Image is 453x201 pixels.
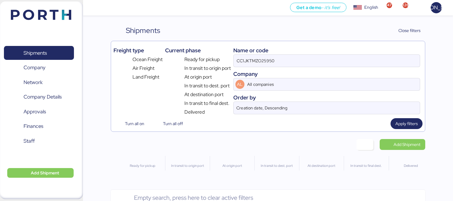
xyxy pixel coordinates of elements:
[364,4,378,11] div: English
[184,91,224,98] span: At destination port
[184,56,220,63] span: Ready for pickup
[7,168,74,178] button: Add Shipment
[233,93,420,102] div: Order by
[257,163,296,168] div: In transit to dest. port
[165,46,231,54] div: Current phase
[24,122,43,131] span: Finances
[4,46,74,60] a: Shipments
[184,100,229,107] span: In transit to final dest.
[113,46,163,54] div: Freight type
[184,82,230,89] span: In transit to dest. port
[24,49,47,57] span: Shipments
[233,70,420,78] div: Company
[386,25,425,36] button: Close filters
[237,81,243,88] span: AL
[152,118,188,129] button: Turn all off
[391,118,423,129] button: Apply filters
[126,25,160,36] div: Shipments
[395,120,418,127] span: Apply filters
[398,27,420,34] span: Close filters
[380,139,425,150] a: Add Shipment
[346,163,386,168] div: In transit to final dest.
[4,119,74,133] a: Finances
[125,120,144,127] span: Turn all on
[132,56,163,63] span: Ocean Freight
[132,65,155,72] span: Air Freight
[113,118,149,129] button: Turn all on
[184,73,212,81] span: At origin port
[302,163,341,168] div: At destination port
[24,63,46,72] span: Company
[4,134,74,148] a: Staff
[391,163,431,168] div: Delivered
[394,141,420,148] span: Add Shipment
[123,163,162,168] div: Ready for pickup
[168,163,207,168] div: In transit to origin port
[134,195,253,201] span: Empty search, press here to clear active filters
[24,137,35,145] span: Staff
[246,78,403,90] input: AL
[4,105,74,118] a: Approvals
[163,120,183,127] span: Turn all off
[212,163,252,168] div: At origin port
[4,90,74,104] a: Company Details
[184,109,205,116] span: Delivered
[184,65,231,72] span: In transit to origin port
[4,61,74,75] a: Company
[87,3,97,13] button: Menu
[233,46,420,54] div: Name or code
[24,107,46,116] span: Approvals
[31,169,59,177] span: Add Shipment
[132,73,159,81] span: Land Freight
[24,78,43,87] span: Network
[4,75,74,89] a: Network
[24,92,62,101] span: Company Details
